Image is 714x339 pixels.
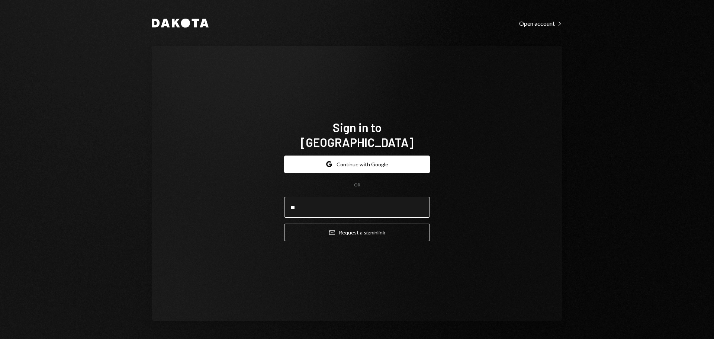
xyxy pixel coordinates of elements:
[284,224,430,241] button: Request a signinlink
[354,182,360,188] div: OR
[519,20,562,27] div: Open account
[519,19,562,27] a: Open account
[284,156,430,173] button: Continue with Google
[284,120,430,150] h1: Sign in to [GEOGRAPHIC_DATA]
